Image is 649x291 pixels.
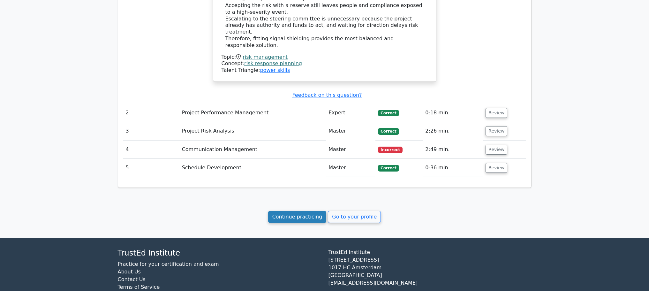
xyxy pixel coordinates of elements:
td: 2 [123,104,179,122]
td: Project Performance Management [179,104,326,122]
td: 4 [123,141,179,159]
div: Concept: [222,60,428,67]
div: Topic: [222,54,428,61]
div: Talent Triangle: [222,54,428,74]
a: Contact Us [118,276,146,282]
td: Communication Management [179,141,326,159]
button: Review [486,108,507,118]
a: Continue practicing [268,211,327,223]
td: Master [326,141,375,159]
td: Master [326,122,375,140]
td: 3 [123,122,179,140]
button: Review [486,163,507,173]
button: Review [486,145,507,155]
td: 2:49 min. [423,141,483,159]
button: Review [486,126,507,136]
a: Practice for your certification and exam [118,261,219,267]
td: Expert [326,104,375,122]
a: power skills [260,67,290,73]
a: About Us [118,269,141,275]
span: Correct [378,128,399,134]
span: Incorrect [378,147,403,153]
span: Correct [378,110,399,116]
a: Go to your profile [328,211,381,223]
td: Master [326,159,375,177]
h4: TrustEd Institute [118,249,321,258]
td: 5 [123,159,179,177]
td: 0:18 min. [423,104,483,122]
a: Terms of Service [118,284,160,290]
a: risk management [243,54,288,60]
td: Project Risk Analysis [179,122,326,140]
td: 0:36 min. [423,159,483,177]
td: Schedule Development [179,159,326,177]
a: risk response planning [244,60,302,66]
a: Feedback on this question? [292,92,362,98]
td: 2:26 min. [423,122,483,140]
span: Correct [378,165,399,171]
